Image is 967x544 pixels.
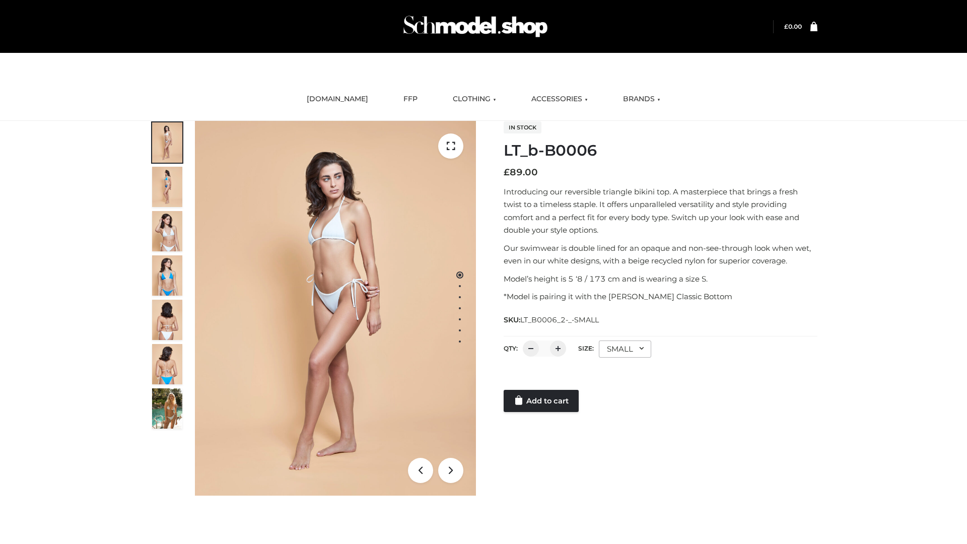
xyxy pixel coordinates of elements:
[195,121,476,496] img: ArielClassicBikiniTop_CloudNine_AzureSky_OW114ECO_1
[504,121,541,133] span: In stock
[152,122,182,163] img: ArielClassicBikiniTop_CloudNine_AzureSky_OW114ECO_1-scaled.jpg
[504,242,817,267] p: Our swimwear is double lined for an opaque and non-see-through look when wet, even in our white d...
[504,273,817,286] p: Model’s height is 5 ‘8 / 173 cm and is wearing a size S.
[400,7,551,46] img: Schmodel Admin 964
[152,211,182,251] img: ArielClassicBikiniTop_CloudNine_AzureSky_OW114ECO_3-scaled.jpg
[524,88,595,110] a: ACCESSORIES
[445,88,504,110] a: CLOTHING
[599,341,651,358] div: SMALL
[504,390,579,412] a: Add to cart
[615,88,668,110] a: BRANDS
[784,23,802,30] a: £0.00
[520,315,599,324] span: LT_B0006_2-_-SMALL
[504,290,817,303] p: *Model is pairing it with the [PERSON_NAME] Classic Bottom
[784,23,788,30] span: £
[152,300,182,340] img: ArielClassicBikiniTop_CloudNine_AzureSky_OW114ECO_7-scaled.jpg
[299,88,376,110] a: [DOMAIN_NAME]
[504,345,518,352] label: QTY:
[504,167,538,178] bdi: 89.00
[578,345,594,352] label: Size:
[152,344,182,384] img: ArielClassicBikiniTop_CloudNine_AzureSky_OW114ECO_8-scaled.jpg
[504,185,817,237] p: Introducing our reversible triangle bikini top. A masterpiece that brings a fresh twist to a time...
[152,388,182,429] img: Arieltop_CloudNine_AzureSky2.jpg
[504,167,510,178] span: £
[152,255,182,296] img: ArielClassicBikiniTop_CloudNine_AzureSky_OW114ECO_4-scaled.jpg
[152,167,182,207] img: ArielClassicBikiniTop_CloudNine_AzureSky_OW114ECO_2-scaled.jpg
[784,23,802,30] bdi: 0.00
[504,314,600,326] span: SKU:
[504,142,817,160] h1: LT_b-B0006
[396,88,425,110] a: FFP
